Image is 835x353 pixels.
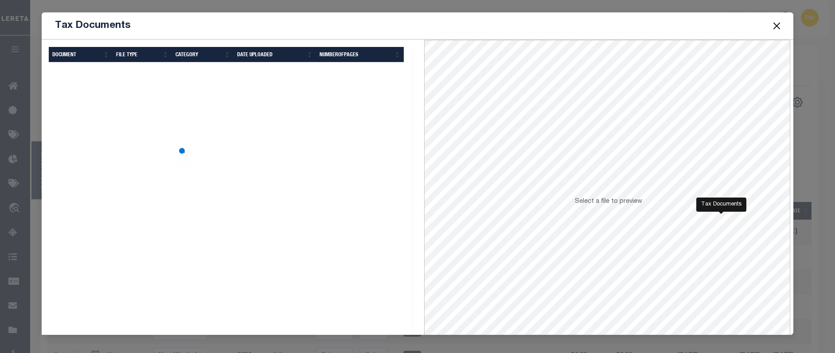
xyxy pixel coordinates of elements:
[234,47,316,62] th: Date Uploaded
[316,47,404,62] th: NumberOfPages
[172,47,234,62] th: CATEGORY
[113,47,172,62] th: FILE TYPE
[696,198,746,212] div: Tax Documents
[49,47,113,62] th: DOCUMENT
[575,198,642,205] span: Select a file to preview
